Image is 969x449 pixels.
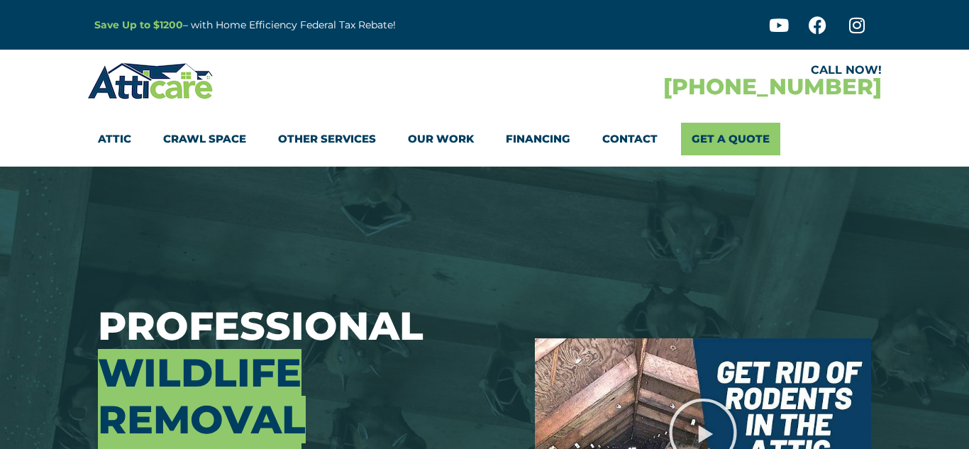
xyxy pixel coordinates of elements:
a: Get A Quote [681,123,780,155]
a: Crawl Space [163,123,246,155]
div: CALL NOW! [484,65,882,76]
a: Save Up to $1200 [94,18,183,31]
a: Other Services [278,123,376,155]
a: Contact [602,123,658,155]
nav: Menu [98,123,871,155]
a: Our Work [408,123,474,155]
a: Financing [506,123,570,155]
p: – with Home Efficiency Federal Tax Rebate! [94,17,554,33]
a: Attic [98,123,131,155]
